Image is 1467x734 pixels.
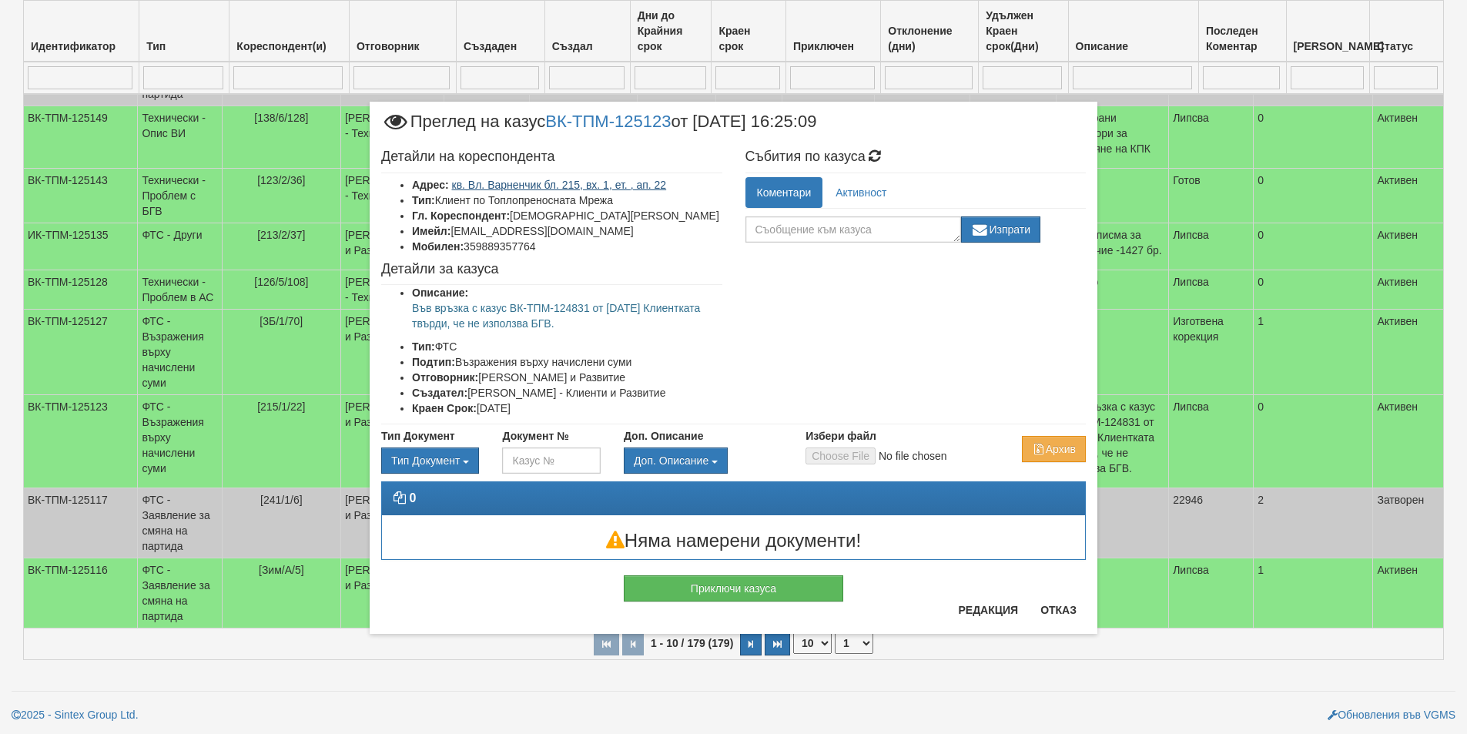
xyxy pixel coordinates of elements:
button: Отказ [1031,598,1086,622]
b: Подтип: [412,356,455,368]
div: Двоен клик, за изчистване на избраната стойност. [381,447,479,474]
b: Тип: [412,340,435,353]
li: [DEMOGRAPHIC_DATA][PERSON_NAME] [412,208,722,223]
label: Доп. Описание [624,428,703,444]
label: Избери файл [806,428,876,444]
li: [PERSON_NAME] - Клиенти и Развитие [412,385,722,401]
h3: Няма намерени документи! [382,531,1085,551]
span: Тип Документ [391,454,460,467]
button: Редакция [949,598,1027,622]
strong: 0 [409,491,416,504]
p: Във връзка с казус ВК-ТПМ-124831 от [DATE] Клиентката твърди, че не използва БГВ. [412,300,722,331]
b: Краен Срок: [412,402,477,414]
li: Клиент по Топлопреносната Мрежа [412,193,722,208]
h4: Детайли на кореспондента [381,149,722,165]
b: Описание: [412,287,468,299]
b: Имейл: [412,225,450,237]
a: кв. Вл. Варненчик бл. 215, вх. 1, ет. , ап. 22 [452,179,667,191]
button: Доп. Описание [624,447,728,474]
a: ВК-ТПМ-125123 [545,112,671,131]
b: Мобилен: [412,240,464,253]
b: Отговорник: [412,371,478,384]
b: Създател: [412,387,467,399]
button: Архив [1022,436,1086,462]
li: ФТС [412,339,722,354]
li: Възражения върху начислени суми [412,354,722,370]
span: Доп. Описание [634,454,708,467]
b: Тип: [412,194,435,206]
a: Коментари [745,177,823,208]
h4: Детайли за казуса [381,262,722,277]
li: 359889357764 [412,239,722,254]
li: [PERSON_NAME] и Развитие [412,370,722,385]
a: Активност [824,177,898,208]
button: Изпрати [961,216,1041,243]
button: Приключи казуса [624,575,843,602]
input: Казус № [502,447,600,474]
h4: Събития по казуса [745,149,1087,165]
span: Преглед на казус от [DATE] 16:25:09 [381,113,816,142]
b: Адрес: [412,179,449,191]
label: Документ № [502,428,568,444]
div: Двоен клик, за изчистване на избраната стойност. [624,447,782,474]
b: Гл. Кореспондент: [412,209,510,222]
label: Тип Документ [381,428,455,444]
button: Тип Документ [381,447,479,474]
li: [DATE] [412,401,722,416]
li: [EMAIL_ADDRESS][DOMAIN_NAME] [412,223,722,239]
